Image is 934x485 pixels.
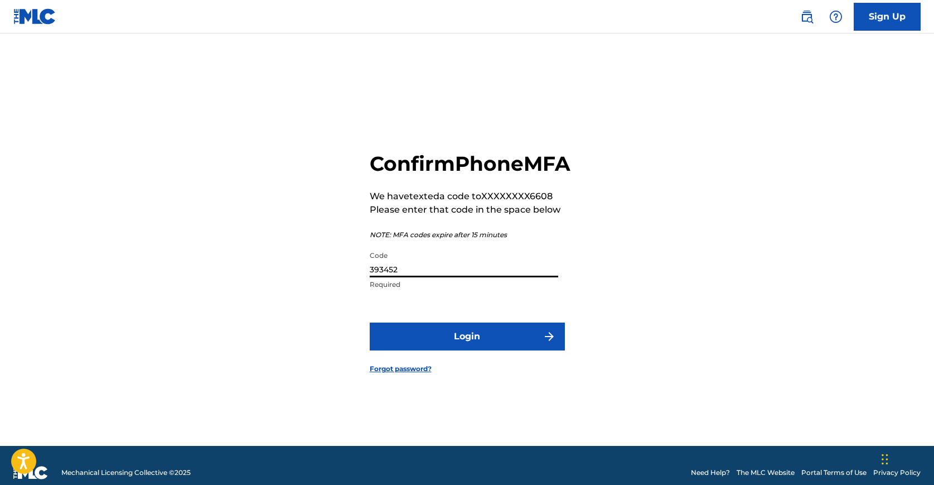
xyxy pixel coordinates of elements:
[737,468,795,478] a: The MLC Website
[370,280,558,290] p: Required
[61,468,191,478] span: Mechanical Licensing Collective © 2025
[800,10,814,23] img: search
[543,330,556,343] img: f7272a7cc735f4ea7f67.svg
[829,10,843,23] img: help
[370,151,570,176] h2: Confirm Phone MFA
[370,190,570,203] p: We have texted a code to XXXXXXXX6608
[370,203,570,217] p: Please enter that code in the space below
[370,364,432,374] a: Forgot password?
[796,6,818,28] a: Public Search
[370,323,565,350] button: Login
[801,468,867,478] a: Portal Terms of Use
[825,6,847,28] div: Help
[873,468,921,478] a: Privacy Policy
[882,443,888,476] div: Drag
[370,230,570,240] p: NOTE: MFA codes expire after 15 minutes
[691,468,730,478] a: Need Help?
[13,8,56,25] img: MLC Logo
[13,466,48,479] img: logo
[878,431,934,485] iframe: Chat Widget
[854,3,921,31] a: Sign Up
